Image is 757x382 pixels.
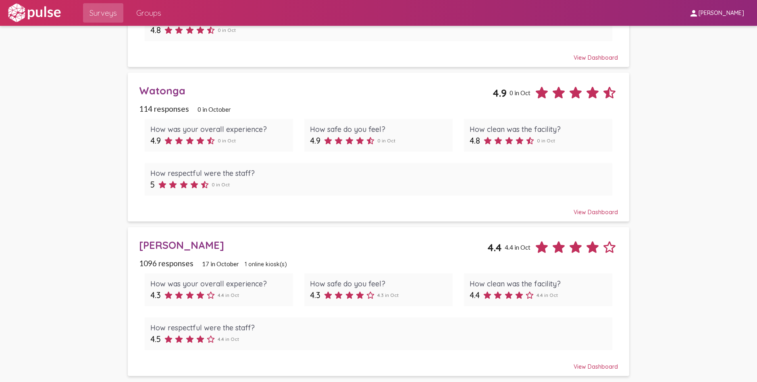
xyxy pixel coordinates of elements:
span: 4.4 in Oct [218,292,239,298]
span: 17 in October [202,260,239,267]
div: How respectful were the staff? [150,169,607,178]
div: View Dashboard [139,201,618,216]
span: 4.8 [470,136,480,146]
div: View Dashboard [139,356,618,370]
div: How was your overall experience? [150,279,287,288]
span: 4.3 in Oct [377,292,399,298]
span: 4.8 [150,25,161,35]
span: 0 in Oct [218,27,236,33]
button: [PERSON_NAME] [682,5,751,20]
span: 4.4 in Oct [218,336,239,342]
span: [PERSON_NAME] [699,10,744,17]
span: 4.3 [150,290,161,300]
div: How respectful were the staff? [150,323,607,332]
span: 0 in Oct [510,89,530,96]
span: 4.3 [310,290,320,300]
span: 4.9 [493,87,507,99]
a: Surveys [83,3,123,23]
span: 1096 responses [139,259,193,268]
span: 4.4 in Oct [505,244,530,251]
span: 0 in Oct [218,138,236,144]
span: Surveys [89,6,117,20]
span: 0 in October [198,106,231,113]
div: How safe do you feel? [310,125,447,134]
span: 4.9 [150,136,161,146]
span: 5 [150,180,155,190]
span: 4.4 [487,241,502,254]
div: View Dashboard [139,47,618,61]
div: How safe do you feel? [310,279,447,288]
span: 0 in Oct [377,138,395,144]
span: 0 in Oct [212,182,230,188]
span: 4.4 [470,290,480,300]
div: How clean was the facility? [470,279,607,288]
a: Groups [130,3,168,23]
span: 4.4 in Oct [537,292,558,298]
div: How was your overall experience? [150,125,287,134]
span: 0 in Oct [537,138,555,144]
span: 114 responses [139,104,189,113]
span: Groups [136,6,161,20]
a: Watonga4.90 in Oct114 responses0 in OctoberHow was your overall experience?4.90 in OctHow safe do... [128,73,629,221]
a: [PERSON_NAME]4.44.4 in Oct1096 responses17 in October1 online kiosk(s)How was your overall experi... [128,227,629,376]
div: [PERSON_NAME] [139,239,487,251]
span: 4.5 [150,334,161,344]
span: 1 online kiosk(s) [245,261,287,268]
img: white-logo.svg [6,3,62,23]
div: Watonga [139,84,492,97]
div: How clean was the facility? [470,125,607,134]
mat-icon: person [689,8,699,18]
span: 4.9 [310,136,320,146]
